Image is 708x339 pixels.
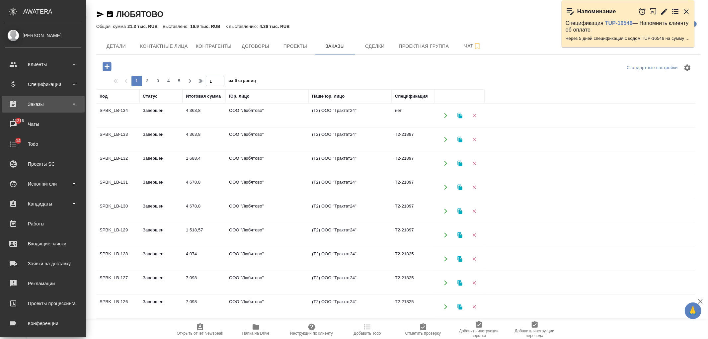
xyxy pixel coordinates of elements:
button: Открыть [439,252,452,266]
button: Открыть [439,132,452,146]
button: Удалить [467,156,481,170]
span: 14 [12,137,25,144]
span: Папка на Drive [242,331,270,336]
td: Т2-21825 [392,271,435,295]
button: Папка на Drive [228,320,284,339]
span: Чат [457,42,489,50]
span: Контрагенты [196,42,232,50]
td: SPBK_LB-134 [96,104,139,127]
button: Удалить [467,300,481,313]
td: Т2-21897 [392,128,435,151]
td: Завершен [139,128,183,151]
div: split button [625,63,679,73]
button: Открыть [439,204,452,218]
td: (Т2) ООО "Трактат24" [309,295,392,318]
td: (Т2) ООО "Трактат24" [309,247,392,271]
td: Т2-21897 [392,152,435,175]
button: Удалить [467,132,481,146]
td: SPBK_LB-129 [96,223,139,247]
button: Клонировать [453,109,467,122]
td: ООО "Любятово" [226,247,309,271]
button: Клонировать [453,180,467,194]
span: Добавить Todo [354,331,381,336]
td: SPBK_LB-126 [96,295,139,318]
button: Клонировать [453,132,467,146]
td: 4 363,8 [183,128,226,151]
button: Удалить [467,180,481,194]
a: Работы [2,215,85,232]
div: Кандидаты [5,199,81,209]
a: 11216Чаты [2,116,85,132]
span: 🙏 [687,304,699,318]
td: Завершен [139,295,183,318]
td: 7 098 [183,295,226,318]
button: Открыть [439,180,452,194]
button: Удалить [467,204,481,218]
td: Завершен [139,271,183,295]
td: (Т2) ООО "Трактат24" [309,104,392,127]
span: Добавить инструкции верстки [455,329,503,338]
span: Добавить инструкции перевода [511,329,559,338]
button: Клонировать [453,204,467,218]
button: 4 [163,76,174,86]
td: Т2-21825 [392,295,435,318]
button: Клонировать [453,228,467,242]
span: Инструкции по клиенту [290,331,333,336]
button: Закрыть [682,8,690,16]
td: ООО "Любятово" [226,223,309,247]
p: Напоминание [577,8,616,15]
p: Общая сумма [96,24,127,29]
button: Открыть [439,109,452,122]
div: Рекламации [5,279,81,289]
button: Редактировать [660,8,668,16]
button: Удалить [467,276,481,290]
button: Отметить проверку [395,320,451,339]
td: 1 518,57 [183,223,226,247]
a: Входящие заявки [2,235,85,252]
span: Открыть отчет Newspeak [177,331,223,336]
td: 4 678,8 [183,176,226,199]
span: Договоры [239,42,271,50]
span: Сделки [359,42,391,50]
div: Проекты процессинга [5,298,81,308]
td: нет [392,104,435,127]
div: Конференции [5,318,81,328]
td: 4 678,8 [183,200,226,223]
div: Входящие заявки [5,239,81,249]
button: Открыть [439,156,452,170]
td: SPBK_LB-128 [96,247,139,271]
td: ООО "Любятово" [226,152,309,175]
span: 5 [174,78,185,84]
td: Т2-21897 [392,176,435,199]
button: 2 [142,76,153,86]
button: Удалить [467,109,481,122]
button: Открыть [439,276,452,290]
td: Т2-21825 [392,247,435,271]
td: SPBK_LB-127 [96,271,139,295]
div: Работы [5,219,81,229]
p: К выставлению: [225,24,260,29]
td: 4 363,8 [183,104,226,127]
span: Детали [100,42,132,50]
a: Конференции [2,315,85,332]
button: Добавить инструкции перевода [507,320,563,339]
td: ООО "Любятово" [226,271,309,295]
td: (Т2) ООО "Трактат24" [309,152,392,175]
svg: Подписаться [473,42,481,50]
button: 🙏 [685,302,701,319]
div: Код [100,93,108,100]
td: ООО "Любятово" [226,295,309,318]
td: ООО "Любятово" [226,104,309,127]
div: Заявки на доставку [5,259,81,269]
td: (Т2) ООО "Трактат24" [309,200,392,223]
span: Проектная группа [399,42,449,50]
td: ООО "Любятово" [226,176,309,199]
td: SPBK_LB-133 [96,128,139,151]
span: из 6 страниц [228,77,256,86]
a: Проекты SC [2,156,85,172]
td: Т2-21897 [392,223,435,247]
a: 14Todo [2,136,85,152]
span: 2 [142,78,153,84]
div: Статус [143,93,158,100]
span: Заказы [319,42,351,50]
